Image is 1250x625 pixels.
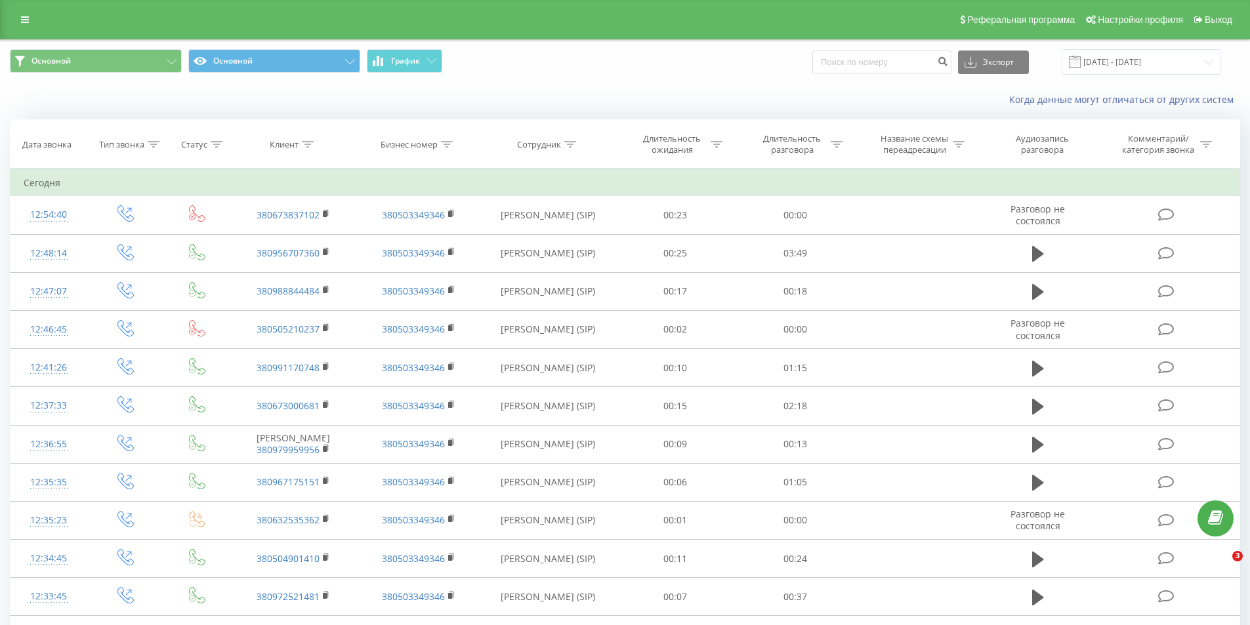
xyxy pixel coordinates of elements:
span: Основной [31,56,71,66]
td: [PERSON_NAME] (SIP) [481,349,615,387]
div: 12:35:23 [24,508,74,533]
a: 380503349346 [382,247,445,259]
a: 380673837102 [257,209,320,221]
td: [PERSON_NAME] (SIP) [481,196,615,234]
td: 00:06 [615,463,736,501]
span: 3 [1232,551,1243,561]
a: 380503349346 [382,399,445,412]
td: [PERSON_NAME] (SIP) [481,463,615,501]
div: 12:34:45 [24,546,74,571]
td: [PERSON_NAME] (SIP) [481,578,615,616]
td: 00:01 [615,501,736,539]
td: 00:10 [615,349,736,387]
div: Длительность разговора [757,133,827,155]
div: Бизнес номер [381,139,438,150]
td: 02:18 [736,387,856,425]
a: 380503349346 [382,514,445,526]
td: Сегодня [10,170,1240,196]
a: 380632535362 [257,514,320,526]
td: 01:05 [736,463,856,501]
td: [PERSON_NAME] [231,425,356,463]
td: 00:17 [615,272,736,310]
td: [PERSON_NAME] (SIP) [481,540,615,578]
div: 12:33:45 [24,584,74,609]
div: Длительность ожидания [637,133,707,155]
a: 380503349346 [382,323,445,335]
td: 00:23 [615,196,736,234]
a: 380503349346 [382,437,445,450]
a: 380503349346 [382,475,445,488]
a: 380988844484 [257,285,320,297]
div: Статус [181,139,207,150]
td: 00:09 [615,425,736,463]
iframe: Intercom live chat [1205,551,1237,582]
div: Тип звонка [99,139,144,150]
button: График [367,49,442,73]
td: 00:00 [736,310,856,348]
a: 380991170748 [257,361,320,374]
div: Дата звонка [22,139,72,150]
td: 00:13 [736,425,856,463]
td: 00:11 [615,540,736,578]
div: Сотрудник [517,139,561,150]
td: [PERSON_NAME] (SIP) [481,501,615,539]
a: Когда данные могут отличаться от других систем [1009,93,1240,106]
span: Настройки профиля [1098,14,1183,25]
div: 12:54:40 [24,202,74,228]
a: 380673000681 [257,399,320,412]
span: Разговор не состоялся [1010,508,1065,532]
span: Разговор не состоялся [1010,317,1065,341]
button: Основной [188,49,360,73]
td: 00:07 [615,578,736,616]
td: 00:24 [736,540,856,578]
a: 380505210237 [257,323,320,335]
button: Основной [10,49,182,73]
td: 00:00 [736,196,856,234]
td: 00:25 [615,234,736,272]
a: 380503349346 [382,590,445,603]
td: 03:49 [736,234,856,272]
div: 12:47:07 [24,279,74,304]
div: 12:46:45 [24,317,74,342]
td: [PERSON_NAME] (SIP) [481,272,615,310]
span: Разговор не состоялся [1010,203,1065,227]
a: 380504901410 [257,552,320,565]
td: 00:15 [615,387,736,425]
div: 12:35:35 [24,470,74,495]
td: [PERSON_NAME] (SIP) [481,234,615,272]
td: [PERSON_NAME] (SIP) [481,387,615,425]
a: 380979959956 [257,443,320,456]
button: Экспорт [958,50,1029,74]
td: [PERSON_NAME] (SIP) [481,310,615,348]
span: График [391,56,420,66]
a: 380967175151 [257,475,320,488]
div: Клиент [270,139,299,150]
input: Поиск по номеру [812,50,951,74]
td: 01:15 [736,349,856,387]
a: 380972521481 [257,590,320,603]
a: 380503349346 [382,361,445,374]
div: Комментарий/категория звонка [1120,133,1197,155]
a: 380503349346 [382,209,445,221]
a: 380956707360 [257,247,320,259]
span: Реферальная программа [967,14,1075,25]
div: 12:36:55 [24,432,74,457]
td: 00:02 [615,310,736,348]
a: 380503349346 [382,552,445,565]
div: 12:37:33 [24,393,74,418]
div: 12:41:26 [24,355,74,380]
div: Аудиозапись разговора [999,133,1085,155]
span: Выход [1205,14,1232,25]
td: 00:18 [736,272,856,310]
a: 380503349346 [382,285,445,297]
td: 00:00 [736,501,856,539]
td: 00:37 [736,578,856,616]
div: Название схемы переадресации [879,133,949,155]
div: 12:48:14 [24,241,74,266]
td: [PERSON_NAME] (SIP) [481,425,615,463]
